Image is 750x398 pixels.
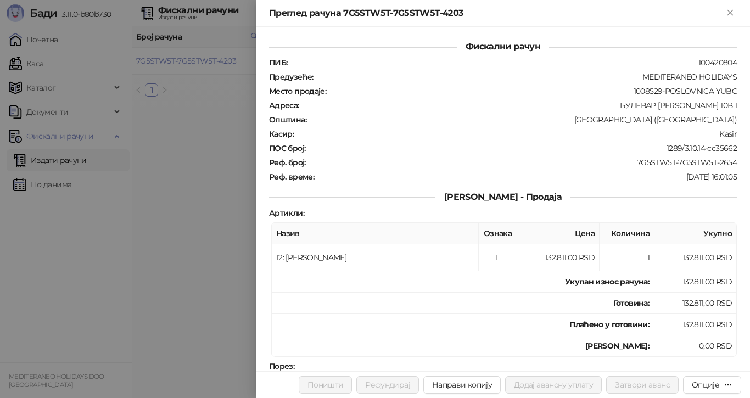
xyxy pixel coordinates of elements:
[299,376,352,394] button: Поништи
[432,380,492,390] span: Направи копију
[600,244,654,271] td: 1
[606,376,679,394] button: Затвори аванс
[654,293,737,314] td: 132.811,00 RSD
[269,129,294,139] strong: Касир :
[269,158,306,167] strong: Реф. број :
[315,172,738,182] div: [DATE] 16:01:05
[565,277,650,287] strong: Укупан износ рачуна :
[269,172,314,182] strong: Реф. време :
[269,361,294,371] strong: Порез :
[356,376,419,394] button: Рефундирај
[307,115,738,125] div: [GEOGRAPHIC_DATA] ([GEOGRAPHIC_DATA])
[724,7,737,20] button: Close
[654,244,737,271] td: 132.811,00 RSD
[315,72,738,82] div: MEDITERANEO HOLIDAYS
[683,376,741,394] button: Опције
[517,223,600,244] th: Цена
[288,58,738,68] div: 100420804
[269,72,314,82] strong: Предузеће :
[327,86,738,96] div: 1008529-POSLOVNICA YUBC
[269,100,299,110] strong: Адреса :
[269,115,306,125] strong: Општина :
[613,298,650,308] strong: Готовина :
[479,244,517,271] td: Г
[300,100,738,110] div: БУЛЕВАР [PERSON_NAME] 10В 1
[600,223,654,244] th: Количина
[435,192,570,202] span: [PERSON_NAME] - Продаја
[654,271,737,293] td: 132.811,00 RSD
[585,341,650,351] strong: [PERSON_NAME]:
[269,58,287,68] strong: ПИБ :
[306,143,738,153] div: 1289/3.10.14-cc35662
[307,158,738,167] div: 7G5STW5T-7G5STW5T-2654
[295,129,738,139] div: Kasir
[272,223,479,244] th: Назив
[692,380,719,390] div: Опције
[269,86,326,96] strong: Место продаје :
[654,314,737,335] td: 132.811,00 RSD
[569,319,650,329] strong: Плаћено у готовини:
[457,41,549,52] span: Фискални рачун
[423,376,501,394] button: Направи копију
[272,244,479,271] td: 12: [PERSON_NAME]
[654,223,737,244] th: Укупно
[505,376,602,394] button: Додај авансну уплату
[269,208,304,218] strong: Артикли :
[269,7,724,20] div: Преглед рачуна 7G5STW5T-7G5STW5T-4203
[517,244,600,271] td: 132.811,00 RSD
[654,335,737,357] td: 0,00 RSD
[269,143,305,153] strong: ПОС број :
[479,223,517,244] th: Ознака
